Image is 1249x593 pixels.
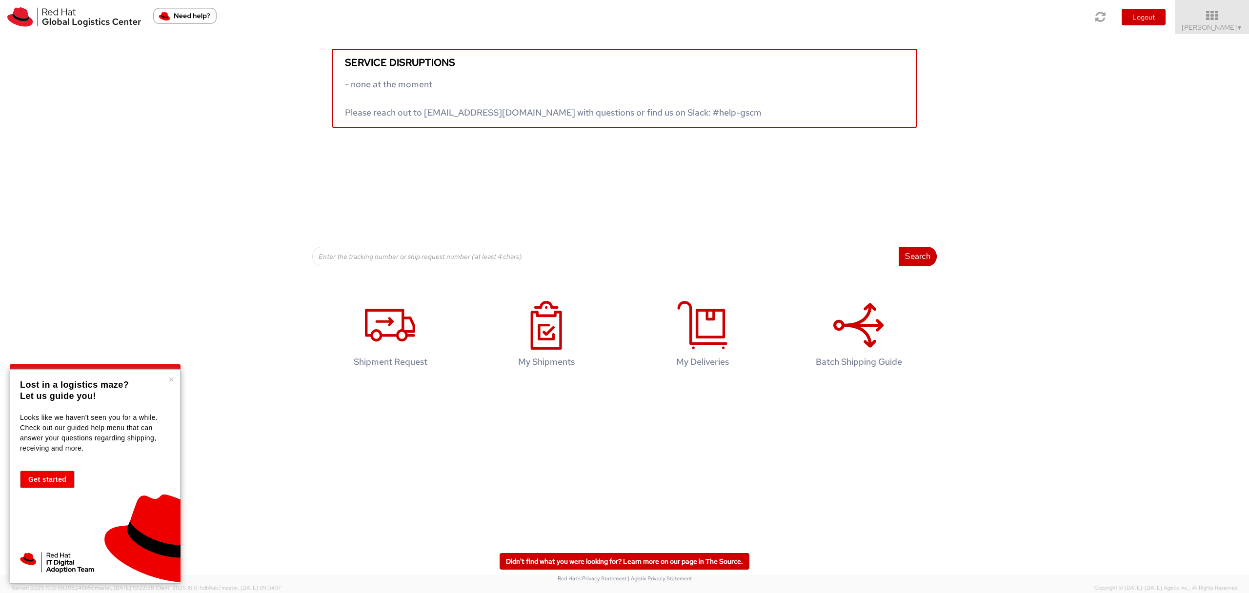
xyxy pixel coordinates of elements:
a: My Shipments [473,291,620,382]
button: Close [168,375,174,384]
a: Shipment Request [317,291,463,382]
strong: Let us guide you! [20,391,96,401]
h4: My Shipments [483,357,609,367]
button: Logout [1122,9,1166,25]
span: Server: 2025.19.0-b9208248b56 [12,584,154,591]
span: - none at the moment Please reach out to [EMAIL_ADDRESS][DOMAIN_NAME] with questions or find us o... [345,79,762,118]
a: Red Hat's Privacy Statement [558,575,626,582]
span: master, [DATE] 10:22:58 [95,584,154,591]
a: Batch Shipping Guide [786,291,932,382]
span: Copyright © [DATE]-[DATE] Agistix Inc., All Rights Reserved [1094,584,1237,592]
strong: Lost in a logistics maze? [20,380,129,390]
a: My Deliveries [629,291,776,382]
span: [PERSON_NAME] [1182,23,1243,32]
button: Search [899,247,937,266]
a: Service disruptions - none at the moment Please reach out to [EMAIL_ADDRESS][DOMAIN_NAME] with qu... [332,49,917,128]
h4: Shipment Request [327,357,453,367]
span: Client: 2025.18.0-5db8ab7 [156,584,281,591]
h5: Service disruptions [345,57,904,68]
h4: My Deliveries [640,357,766,367]
a: Didn't find what you were looking for? Learn more on our page in The Source. [500,553,749,570]
a: | Agistix Privacy Statement [628,575,692,582]
span: ▼ [1237,24,1243,32]
p: Looks like we haven't seen you for a while. Check out our guided help menu that can answer your q... [20,413,168,454]
button: Get started [20,471,75,488]
img: rh-logistics-00dfa346123c4ec078e1.svg [7,7,141,27]
input: Enter the tracking number or ship request number (at least 4 chars) [312,247,899,266]
h4: Batch Shipping Guide [796,357,922,367]
span: master, [DATE] 09:34:17 [222,584,281,591]
button: Need help? [153,8,217,24]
